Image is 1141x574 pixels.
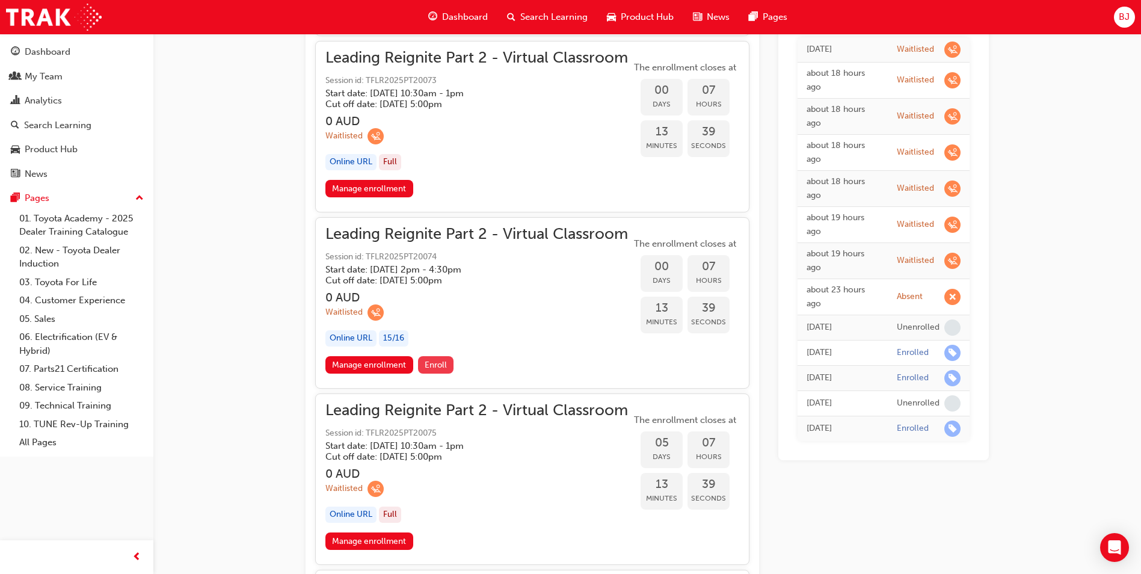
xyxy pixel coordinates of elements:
span: search-icon [507,10,515,25]
a: Analytics [5,90,149,112]
span: learningRecordVerb_WAITLIST-icon [944,42,961,58]
span: Pages [763,10,787,24]
span: news-icon [693,10,702,25]
a: Manage enrollment [325,532,413,550]
div: Open Intercom Messenger [1100,533,1129,562]
div: Wed Sep 17 2025 08:19:53 GMT+1000 (Australian Eastern Standard Time) [807,346,879,360]
button: Leading Reignite Part 2 - Virtual ClassroomSession id: TFLR2025PT20073Start date: [DATE] 10:30am ... [325,51,739,202]
span: Days [641,97,683,111]
span: pages-icon [749,10,758,25]
a: 06. Electrification (EV & Hybrid) [14,328,149,360]
span: 07 [687,436,730,450]
span: BJ [1119,10,1130,24]
button: Leading Reignite Part 2 - Virtual ClassroomSession id: TFLR2025PT20075Start date: [DATE] 10:30am ... [325,404,739,555]
span: learningRecordVerb_WAITLIST-icon [944,217,961,233]
div: Tue Sep 23 2025 15:15:35 GMT+1000 (Australian Eastern Standard Time) [807,247,879,274]
span: Enroll [425,360,447,370]
span: learningRecordVerb_NONE-icon [944,395,961,412]
div: Tue Sep 23 2025 15:16:07 GMT+1000 (Australian Eastern Standard Time) [807,211,879,238]
span: 05 [641,436,683,450]
div: Tue Sep 23 2025 15:17:12 GMT+1000 (Australian Eastern Standard Time) [807,103,879,130]
span: search-icon [11,120,19,131]
button: BJ [1114,7,1135,28]
span: 39 [687,301,730,315]
span: pages-icon [11,193,20,204]
a: 04. Customer Experience [14,291,149,310]
span: Leading Reignite Part 2 - Virtual Classroom [325,404,628,418]
h5: Start date: [DATE] 10:30am - 1pm [325,88,609,99]
div: Unenrolled [897,398,940,409]
span: Dashboard [442,10,488,24]
div: Full [379,154,401,170]
a: Search Learning [5,114,149,137]
div: Enrolled [897,423,929,434]
div: Online URL [325,507,377,523]
h5: Cut off date: [DATE] 5:00pm [325,451,609,462]
span: learningRecordVerb_WAITLIST-icon [944,181,961,197]
span: guage-icon [428,10,437,25]
h5: Cut off date: [DATE] 5:00pm [325,99,609,110]
div: Dashboard [25,45,70,59]
div: Mon Aug 11 2025 12:42:53 GMT+1000 (Australian Eastern Standard Time) [807,371,879,385]
span: learningRecordVerb_ENROLL-icon [944,370,961,386]
a: search-iconSearch Learning [497,5,597,29]
div: Wed Sep 24 2025 09:24:32 GMT+1000 (Australian Eastern Standard Time) [807,43,879,57]
span: people-icon [11,72,20,82]
div: Waitlisted [897,75,934,86]
button: Pages [5,187,149,209]
div: Waitlisted [897,44,934,55]
span: The enrollment closes at [631,61,739,75]
span: Leading Reignite Part 2 - Virtual Classroom [325,227,628,241]
img: Trak [6,4,102,31]
div: Waitlisted [897,147,934,158]
h5: Cut off date: [DATE] 5:00pm [325,275,609,286]
span: Minutes [641,315,683,329]
a: My Team [5,66,149,88]
a: 01. Toyota Academy - 2025 Dealer Training Catalogue [14,209,149,241]
div: Tue Sep 23 2025 15:17:38 GMT+1000 (Australian Eastern Standard Time) [807,67,879,94]
div: Online URL [325,154,377,170]
a: Manage enrollment [325,180,413,197]
span: Days [641,450,683,464]
span: car-icon [607,10,616,25]
a: 09. Technical Training [14,397,149,415]
span: Hours [687,274,730,288]
span: Session id: TFLR2025PT20075 [325,427,628,440]
div: Waitlisted [897,183,934,194]
button: Enroll [418,356,454,374]
span: 13 [641,301,683,315]
span: Leading Reignite Part 2 - Virtual Classroom [325,51,628,65]
span: Search Learning [520,10,588,24]
div: Tue Sep 23 2025 15:16:30 GMT+1000 (Australian Eastern Standard Time) [807,175,879,202]
a: pages-iconPages [739,5,797,29]
div: Enrolled [897,347,929,359]
div: Analytics [25,94,62,108]
div: Unenrolled [897,322,940,333]
span: Hours [687,97,730,111]
span: learningRecordVerb_WAITLIST-icon [944,253,961,269]
div: News [25,167,48,181]
div: Wed Jun 11 2025 09:42:15 GMT+1000 (Australian Eastern Standard Time) [807,422,879,436]
span: Session id: TFLR2025PT20073 [325,74,628,88]
span: 39 [687,478,730,492]
div: Search Learning [24,119,91,132]
span: 13 [641,478,683,492]
div: Waitlisted [325,483,363,495]
h5: Start date: [DATE] 2pm - 4:30pm [325,264,609,275]
span: learningRecordVerb_ENROLL-icon [944,421,961,437]
span: learningRecordVerb_WAITLIST-icon [944,144,961,161]
div: Waitlisted [325,307,363,318]
div: Full [379,507,401,523]
div: Tue Sep 23 2025 10:30:00 GMT+1000 (Australian Eastern Standard Time) [807,283,879,310]
span: guage-icon [11,47,20,58]
span: learningRecordVerb_WAITLIST-icon [944,72,961,88]
a: Dashboard [5,41,149,63]
div: Tue Sep 23 2025 15:16:54 GMT+1000 (Australian Eastern Standard Time) [807,139,879,166]
span: car-icon [11,144,20,155]
div: Absent [897,291,923,303]
span: Minutes [641,139,683,153]
span: Session id: TFLR2025PT20074 [325,250,628,264]
span: chart-icon [11,96,20,106]
span: 00 [641,260,683,274]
